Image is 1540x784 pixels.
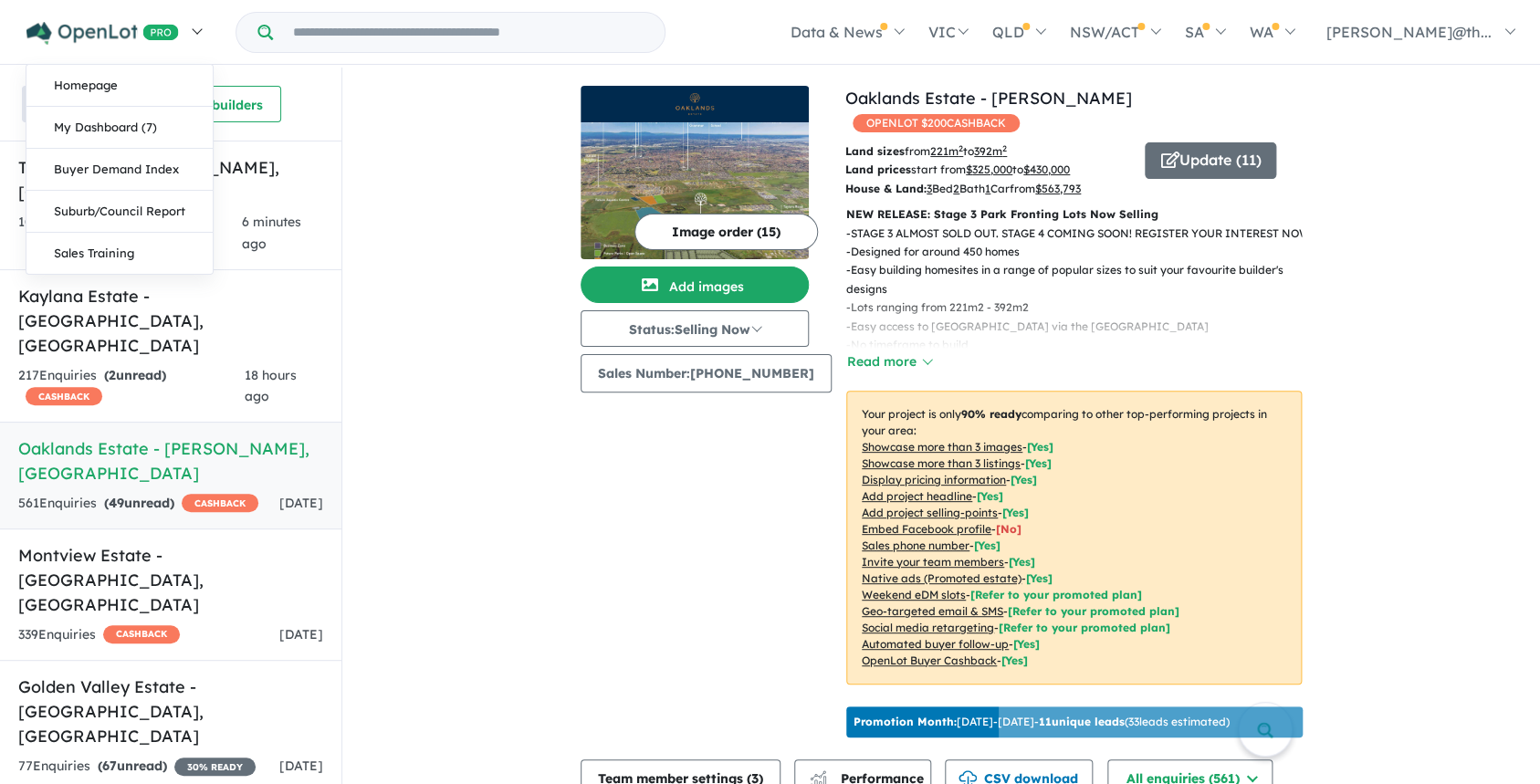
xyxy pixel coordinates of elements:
[581,310,809,347] button: Status:Selling Now
[1027,440,1053,454] span: [ Yes ]
[846,225,1316,243] p: - STAGE 3 ALMOST SOLD OUT. STAGE 4 COMING SOON! REGISTER YOUR INTEREST NOW!
[104,367,166,383] strong: ( unread)
[98,758,167,774] strong: ( unread)
[846,205,1302,224] p: NEW RELEASE: Stage 3 Park Fronting Lots Now Selling
[930,144,963,158] u: 221 m
[862,604,1003,618] u: Geo-targeted email & SMS
[1145,142,1276,179] button: Update (11)
[862,473,1006,486] u: Display pricing information
[18,212,242,256] div: 104 Enquir ies
[999,621,1170,634] span: [Refer to your promoted plan]
[862,506,998,519] u: Add project selling-points
[970,588,1142,601] span: [Refer to your promoted plan]
[18,436,323,486] h5: Oaklands Estate - [PERSON_NAME] , [GEOGRAPHIC_DATA]
[1011,473,1037,486] span: [ Yes ]
[846,336,1316,354] p: - No timeframe to build
[26,191,213,233] a: Suburb/Council Report
[966,162,1012,176] u: $ 325,000
[1013,637,1040,651] span: [Yes]
[845,161,1131,179] p: start from
[18,674,323,748] h5: Golden Valley Estate - [GEOGRAPHIC_DATA] , [GEOGRAPHIC_DATA]
[1009,555,1035,569] span: [ Yes ]
[588,93,801,115] img: Oaklands Estate - Bonnie Brook Logo
[985,182,990,195] u: 1
[18,365,245,409] div: 217 Enquir ies
[927,182,932,195] u: 3
[581,86,809,259] a: Oaklands Estate - Bonnie Brook LogoOaklands Estate - Bonnie Brook
[1326,23,1492,41] span: [PERSON_NAME]@th...
[854,715,957,728] b: Promotion Month:
[862,588,966,601] u: Weekend eDM slots
[174,758,256,776] span: 30 % READY
[846,298,1316,317] p: - Lots ranging from 221m2 - 392m2
[1039,715,1125,728] b: 11 unique leads
[845,162,911,176] b: Land prices
[963,144,1007,158] span: to
[974,538,1000,552] span: [ Yes ]
[26,107,213,149] a: My Dashboard (7)
[1035,182,1081,195] u: $ 563,793
[974,144,1007,158] u: 392 m
[18,756,256,778] div: 77 Enquir ies
[862,522,991,536] u: Embed Facebook profile
[1026,571,1053,585] span: [Yes]
[242,214,301,252] span: 6 minutes ago
[953,182,959,195] u: 2
[862,456,1021,470] u: Showcase more than 3 listings
[26,233,213,274] a: Sales Training
[854,714,1230,730] p: [DATE] - [DATE] - ( 33 leads estimated)
[581,122,809,259] img: Oaklands Estate - Bonnie Brook
[845,182,927,195] b: House & Land:
[862,571,1021,585] u: Native ads (Promoted estate)
[104,495,174,511] strong: ( unread)
[1002,506,1029,519] span: [ Yes ]
[18,543,323,617] h5: Montview Estate - [GEOGRAPHIC_DATA] , [GEOGRAPHIC_DATA]
[1001,653,1028,667] span: [Yes]
[279,626,323,643] span: [DATE]
[245,367,297,405] span: 18 hours ago
[845,180,1131,198] p: Bed Bath Car from
[103,625,180,643] span: CASHBACK
[810,770,826,780] img: line-chart.svg
[959,143,963,153] sup: 2
[1012,162,1070,176] span: to
[862,555,1004,569] u: Invite your team members
[109,367,116,383] span: 2
[279,495,323,511] span: [DATE]
[26,149,213,191] a: Buyer Demand Index
[634,214,818,250] button: Image order (15)
[18,155,323,204] h5: The Reserve - [PERSON_NAME] , [GEOGRAPHIC_DATA]
[18,284,323,358] h5: Kaylana Estate - [GEOGRAPHIC_DATA] , [GEOGRAPHIC_DATA]
[1008,604,1179,618] span: [Refer to your promoted plan]
[862,621,994,634] u: Social media retargeting
[18,493,258,515] div: 561 Enquir ies
[846,318,1316,336] p: - Easy access to [GEOGRAPHIC_DATA] via the [GEOGRAPHIC_DATA]
[862,489,972,503] u: Add project headline
[961,407,1021,421] b: 90 % ready
[26,22,179,45] img: Openlot PRO Logo White
[977,489,1003,503] span: [ Yes ]
[862,653,997,667] u: OpenLot Buyer Cashback
[1025,456,1052,470] span: [ Yes ]
[581,267,809,303] button: Add images
[277,13,661,52] input: Try estate name, suburb, builder or developer
[102,758,117,774] span: 67
[1023,162,1070,176] u: $ 430,000
[862,440,1022,454] u: Showcase more than 3 images
[846,391,1302,685] p: Your project is only comparing to other top-performing projects in your area: - - - - - - - - - -...
[279,758,323,774] span: [DATE]
[845,144,905,158] b: Land sizes
[845,142,1131,161] p: from
[862,637,1009,651] u: Automated buyer follow-up
[846,243,1316,261] p: - Designed for around 450 homes
[182,494,258,512] span: CASHBACK
[581,354,832,392] button: Sales Number:[PHONE_NUMBER]
[109,495,124,511] span: 49
[26,65,213,107] a: Homepage
[996,522,1021,536] span: [ No ]
[862,538,969,552] u: Sales phone number
[846,351,932,372] button: Read more
[18,624,180,646] div: 339 Enquir ies
[846,261,1316,298] p: - Easy building homesites in a range of popular sizes to suit your favourite builder's designs
[845,88,1132,109] a: Oaklands Estate - [PERSON_NAME]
